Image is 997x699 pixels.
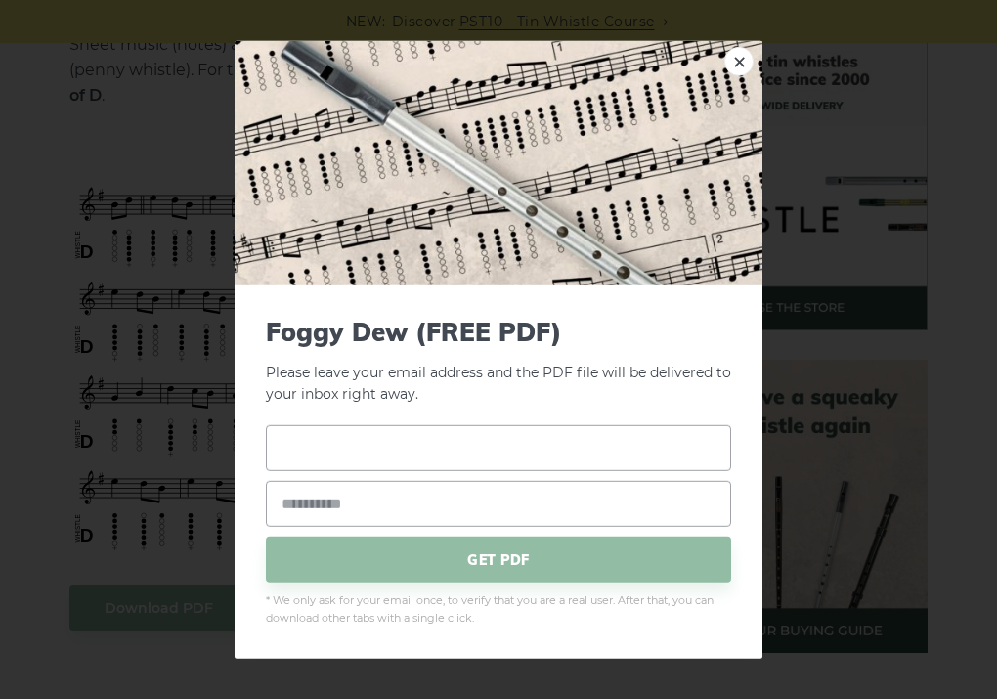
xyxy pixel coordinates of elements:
span: Foggy Dew (FREE PDF) [266,316,731,346]
span: GET PDF [266,537,731,583]
span: * We only ask for your email once, to verify that you are a real user. After that, you can downlo... [266,592,731,628]
p: Please leave your email address and the PDF file will be delivered to your inbox right away. [266,316,731,406]
a: × [724,46,754,75]
img: Tin Whistle Tab Preview [235,40,762,284]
